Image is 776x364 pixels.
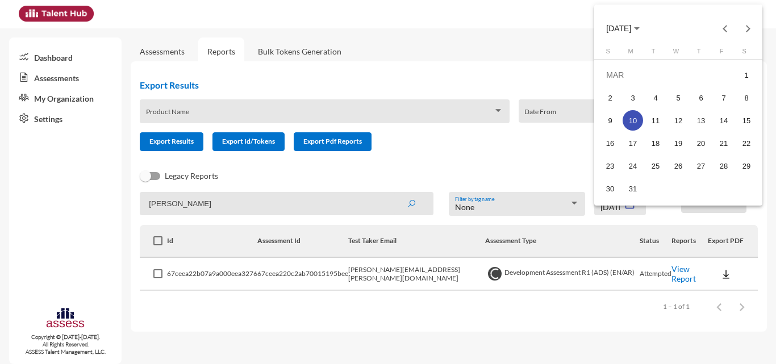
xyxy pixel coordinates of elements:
[644,86,667,109] td: March 4, 2025
[645,110,666,131] div: 11
[737,17,760,40] button: Next month
[667,132,690,154] td: March 19, 2025
[691,156,711,176] div: 27
[667,154,690,177] td: March 26, 2025
[623,156,643,176] div: 24
[599,64,735,86] td: MAR
[714,17,737,40] button: Previous month
[667,48,690,59] th: Wednesday
[668,133,689,153] div: 19
[644,48,667,59] th: Tuesday
[690,132,712,154] td: March 20, 2025
[621,154,644,177] td: March 24, 2025
[644,154,667,177] td: March 25, 2025
[668,156,689,176] div: 26
[645,87,666,108] div: 4
[600,110,620,131] div: 9
[599,154,621,177] td: March 23, 2025
[735,132,758,154] td: March 22, 2025
[621,48,644,59] th: Monday
[623,110,643,131] div: 10
[599,132,621,154] td: March 16, 2025
[714,87,734,108] div: 7
[712,86,735,109] td: March 7, 2025
[735,109,758,132] td: March 15, 2025
[690,109,712,132] td: March 13, 2025
[599,86,621,109] td: March 2, 2025
[644,109,667,132] td: March 11, 2025
[645,156,666,176] div: 25
[691,87,711,108] div: 6
[600,133,620,153] div: 16
[667,109,690,132] td: March 12, 2025
[623,133,643,153] div: 17
[623,178,643,199] div: 31
[606,24,631,34] span: [DATE]
[714,133,734,153] div: 21
[736,133,757,153] div: 22
[623,87,643,108] div: 3
[691,133,711,153] div: 20
[644,132,667,154] td: March 18, 2025
[599,177,621,200] td: March 30, 2025
[599,109,621,132] td: March 9, 2025
[712,154,735,177] td: March 28, 2025
[736,87,757,108] div: 8
[599,48,621,59] th: Sunday
[621,132,644,154] td: March 17, 2025
[736,156,757,176] div: 29
[735,64,758,86] td: March 1, 2025
[712,109,735,132] td: March 14, 2025
[621,177,644,200] td: March 31, 2025
[668,87,689,108] div: 5
[736,110,757,131] div: 15
[645,133,666,153] div: 18
[735,48,758,59] th: Saturday
[600,87,620,108] div: 2
[714,156,734,176] div: 28
[714,110,734,131] div: 14
[621,109,644,132] td: March 10, 2025
[712,132,735,154] td: March 21, 2025
[690,154,712,177] td: March 27, 2025
[668,110,689,131] div: 12
[600,178,620,199] div: 30
[735,86,758,109] td: March 8, 2025
[690,48,712,59] th: Thursday
[736,65,757,85] div: 1
[667,86,690,109] td: March 5, 2025
[690,86,712,109] td: March 6, 2025
[735,154,758,177] td: March 29, 2025
[691,110,711,131] div: 13
[621,86,644,109] td: March 3, 2025
[600,156,620,176] div: 23
[597,17,649,40] button: Choose month and year
[712,48,735,59] th: Friday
